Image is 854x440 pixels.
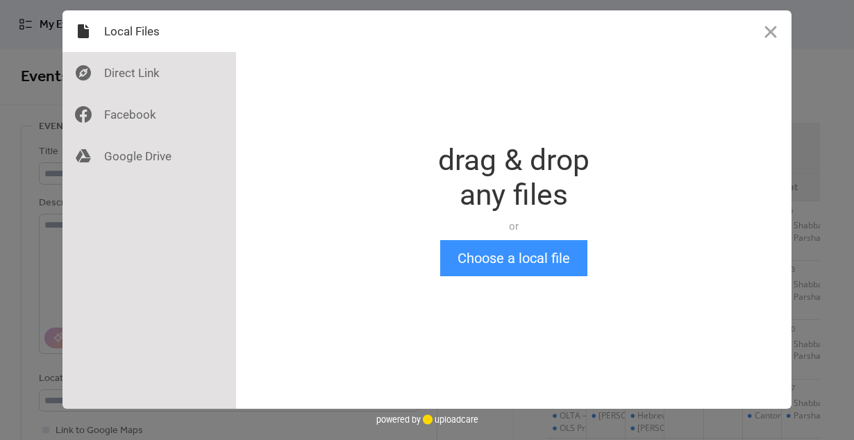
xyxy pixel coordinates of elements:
[62,94,236,135] div: Facebook
[62,10,236,52] div: Local Files
[438,143,589,212] div: drag & drop any files
[750,10,792,52] button: Close
[438,219,589,233] div: or
[421,414,478,425] a: uploadcare
[62,52,236,94] div: Direct Link
[440,240,587,276] button: Choose a local file
[376,409,478,430] div: powered by
[62,135,236,177] div: Google Drive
